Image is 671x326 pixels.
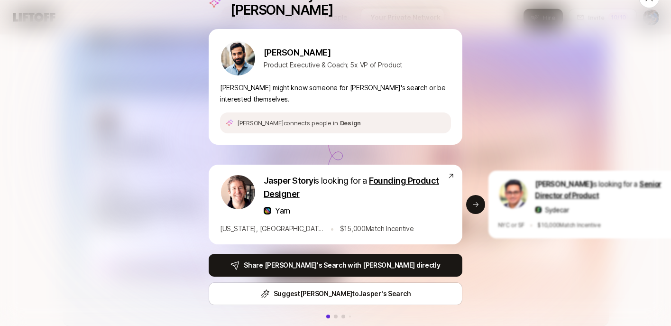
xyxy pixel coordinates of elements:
img: 407de850_77b5_4b3d_9afd_7bcde05681ca.jpg [221,41,255,75]
p: [PERSON_NAME] might know someone for [PERSON_NAME]'s search or be interested themselves. [220,82,451,105]
p: $ 10,000 Match Incentive [538,220,600,230]
p: • [330,223,334,235]
p: Share [PERSON_NAME]'s Search with [PERSON_NAME] directly [244,260,440,271]
span: Founding Product Designer [264,176,439,199]
p: [US_STATE], [GEOGRAPHIC_DATA] [220,223,324,234]
p: [PERSON_NAME] connects people in [237,118,361,128]
span: Design [340,119,361,127]
img: 97e8dd32_6a77_4e21_8ff7_2b7f81dfb8f2.jpg [535,206,542,213]
p: Sydecar [545,205,569,215]
span: Jasper Story [264,176,313,186]
span: [PERSON_NAME] [535,180,592,188]
p: Yarn [275,205,290,217]
p: Suggest [PERSON_NAME] to Jasper 's Search [274,288,411,299]
p: is looking for a [264,174,447,201]
p: $ 15,000 Match Incentive [340,223,414,234]
img: c1b10a7b_a438_4f37_9af7_bf91a339076e.jpg [499,179,528,208]
button: Suggest[PERSON_NAME]toJasper's Search [209,282,462,305]
p: [PERSON_NAME] [264,46,402,59]
img: 8cb3e434_9646_4a7a_9a3b_672daafcbcea.jpg [221,175,255,209]
button: Share [PERSON_NAME]'s Search with [PERSON_NAME] directly [209,254,462,277]
img: 2df18697_6e1a_4aa6_acff_e40914af900a.jpg [264,207,271,214]
p: NYC or SF [498,220,524,230]
p: Product Executive & Coach; 5x VP of Product [264,59,402,71]
span: Senior Director of Product [535,180,662,200]
p: • [529,220,533,230]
